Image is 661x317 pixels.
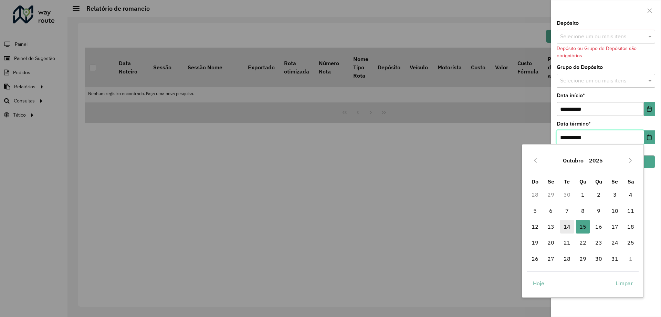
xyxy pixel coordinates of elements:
[576,252,590,266] span: 29
[608,204,622,218] span: 10
[557,91,585,100] label: Data início
[623,187,639,202] td: 4
[522,144,644,297] div: Choose Date
[559,251,575,267] td: 28
[607,235,623,250] td: 24
[592,204,606,218] span: 9
[579,178,586,185] span: Qu
[591,203,607,219] td: 9
[576,220,590,234] span: 15
[527,219,543,235] td: 12
[625,155,636,166] button: Next Month
[607,187,623,202] td: 3
[608,188,622,201] span: 3
[528,220,542,234] span: 12
[543,219,559,235] td: 13
[530,155,541,166] button: Previous Month
[623,235,639,250] td: 25
[559,219,575,235] td: 14
[560,204,574,218] span: 7
[532,178,538,185] span: Do
[559,235,575,250] td: 21
[527,235,543,250] td: 19
[592,252,606,266] span: 30
[595,178,602,185] span: Qu
[560,220,574,234] span: 14
[543,187,559,202] td: 29
[557,63,603,71] label: Grupo de Depósito
[624,204,638,218] span: 11
[592,188,606,201] span: 2
[607,219,623,235] td: 17
[607,251,623,267] td: 31
[608,252,622,266] span: 31
[592,236,606,249] span: 23
[527,251,543,267] td: 26
[544,204,558,218] span: 6
[543,251,559,267] td: 27
[575,235,591,250] td: 22
[576,236,590,249] span: 22
[611,178,618,185] span: Se
[560,252,574,266] span: 28
[644,102,655,116] button: Choose Date
[528,252,542,266] span: 26
[591,251,607,267] td: 30
[575,251,591,267] td: 29
[586,152,606,169] button: Choose Year
[624,188,638,201] span: 4
[557,46,637,58] formly-validation-message: Depósito ou Grupo de Depósitos são obrigatórios
[610,276,639,290] button: Limpar
[624,236,638,249] span: 25
[607,203,623,219] td: 10
[528,236,542,249] span: 19
[528,204,542,218] span: 5
[608,220,622,234] span: 17
[544,220,558,234] span: 13
[591,235,607,250] td: 23
[559,187,575,202] td: 30
[575,219,591,235] td: 15
[544,252,558,266] span: 27
[623,203,639,219] td: 11
[608,236,622,249] span: 24
[544,236,558,249] span: 20
[592,220,606,234] span: 16
[576,204,590,218] span: 8
[557,19,579,27] label: Depósito
[559,203,575,219] td: 7
[564,178,570,185] span: Te
[527,187,543,202] td: 28
[575,203,591,219] td: 8
[575,187,591,202] td: 1
[623,219,639,235] td: 18
[560,152,586,169] button: Choose Month
[527,203,543,219] td: 5
[576,188,590,201] span: 1
[591,219,607,235] td: 16
[616,279,633,287] span: Limpar
[624,220,638,234] span: 18
[623,251,639,267] td: 1
[533,279,544,287] span: Hoje
[543,235,559,250] td: 20
[644,130,655,144] button: Choose Date
[548,178,554,185] span: Se
[543,203,559,219] td: 6
[557,120,591,128] label: Data término
[591,187,607,202] td: 2
[628,178,634,185] span: Sa
[527,276,550,290] button: Hoje
[560,236,574,249] span: 21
